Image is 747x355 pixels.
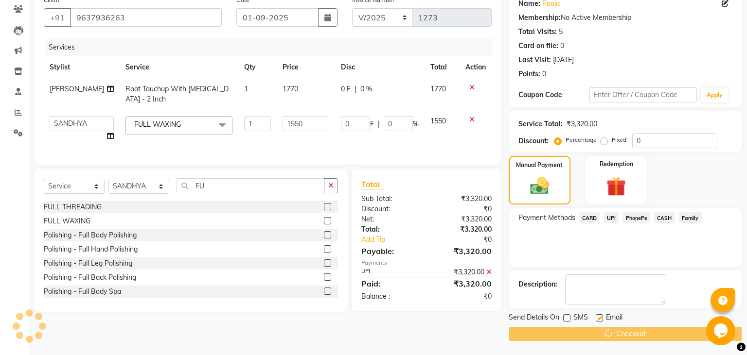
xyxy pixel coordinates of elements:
span: PhonePe [622,212,650,223]
div: FULL THREADING [44,202,102,212]
div: ₹3,320.00 [567,119,597,129]
div: Net: [354,214,427,224]
label: Manual Payment [516,161,563,169]
div: 5 [559,27,563,37]
div: Payments [361,259,491,267]
div: Description: [518,279,557,289]
div: Services [45,38,499,56]
div: Points: [518,69,540,79]
div: [DATE] [553,55,574,65]
div: Polishing - Full Body Polishing [44,230,137,240]
div: FULL WAXING [44,216,90,226]
div: Last Visit: [518,55,551,65]
div: ₹0 [427,204,499,214]
span: F [370,119,374,129]
div: Total Visits: [518,27,557,37]
div: ₹3,320.00 [427,267,499,277]
div: ₹3,320.00 [427,224,499,235]
span: Total [361,179,384,189]
span: UPI [604,212,619,223]
iframe: chat widget [706,316,737,345]
div: Balance : [354,291,427,302]
span: FULL WAXING [134,120,181,129]
div: Paid: [354,278,427,289]
span: SMS [573,312,588,324]
div: Polishing - Full Hand Polishing [44,244,138,254]
a: Add Tip [354,235,438,245]
div: Polishing - Full Leg Polishing [44,258,132,269]
div: 0 [542,69,546,79]
label: Redemption [600,160,633,169]
input: Enter Offer / Coupon Code [589,87,696,102]
button: +91 [44,8,71,27]
span: 1 [244,85,248,93]
label: Fixed [612,135,626,144]
span: % [413,119,419,129]
div: Membership: [518,13,561,23]
span: | [355,84,356,94]
span: Payment Methods [518,213,575,223]
th: Total [425,56,459,78]
img: _cash.svg [524,175,555,197]
th: Stylist [44,56,120,78]
div: ₹0 [427,291,499,302]
div: Discount: [518,136,549,146]
th: Disc [335,56,425,78]
span: Family [679,212,702,223]
label: Percentage [566,135,597,144]
input: Search by Name/Mobile/Email/Code [70,8,222,27]
div: 0 [560,41,564,51]
a: x [181,120,185,129]
span: 1550 [430,117,446,125]
div: ₹3,320.00 [427,194,499,204]
div: Sub Total: [354,194,427,204]
div: Card on file: [518,41,558,51]
span: Send Details On [509,312,559,324]
input: Search or Scan [177,178,324,193]
th: Qty [238,56,277,78]
div: No Active Membership [518,13,732,23]
div: ₹3,320.00 [427,245,499,257]
span: | [378,119,380,129]
span: 1770 [430,85,446,93]
div: Polishing - Full Back Polishing [44,272,136,283]
span: Email [606,312,622,324]
div: UPI [354,267,427,277]
span: CARD [579,212,600,223]
span: [PERSON_NAME] [50,85,104,93]
div: Polishing - Full Body Spa [44,287,121,297]
div: ₹3,320.00 [427,214,499,224]
th: Service [120,56,238,78]
div: Discount: [354,204,427,214]
span: 1770 [283,85,298,93]
button: Apply [701,88,729,102]
div: Service Total: [518,119,563,129]
span: CASH [654,212,675,223]
th: Price [277,56,336,78]
div: Total: [354,224,427,235]
div: Coupon Code [518,90,590,100]
div: ₹0 [439,235,499,245]
span: 0 % [360,84,372,94]
div: Payable: [354,245,427,257]
img: _gift.svg [600,174,632,199]
th: Action [460,56,492,78]
span: Root Touchup With [MEDICAL_DATA] - 2 Inch [125,85,229,103]
div: ₹3,320.00 [427,278,499,289]
span: 0 F [341,84,351,94]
